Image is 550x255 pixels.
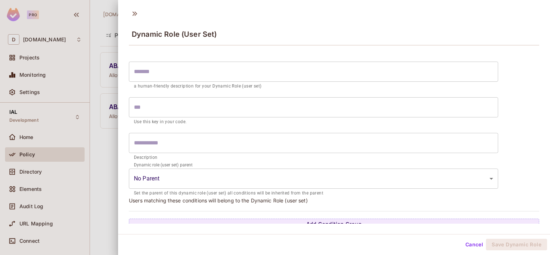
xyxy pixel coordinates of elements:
button: Save Dynamic Role [486,239,547,250]
span: Dynamic Role (User Set) [132,30,217,39]
p: Description [134,154,493,161]
p: Set the parent of this dynamic role (user set) all conditions will be inherited from the parent [134,190,493,197]
button: Add Condition Group [129,219,539,230]
p: Users matching these conditions will belong to the Dynamic Role (user set) [129,197,539,204]
label: Dynamic role (user set) parent [134,162,192,168]
div: Without label [129,169,498,189]
button: Cancel [463,239,486,250]
p: Use this key in your code. [134,118,493,126]
p: a human-friendly description for your Dynamic Role (user set) [134,83,493,90]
